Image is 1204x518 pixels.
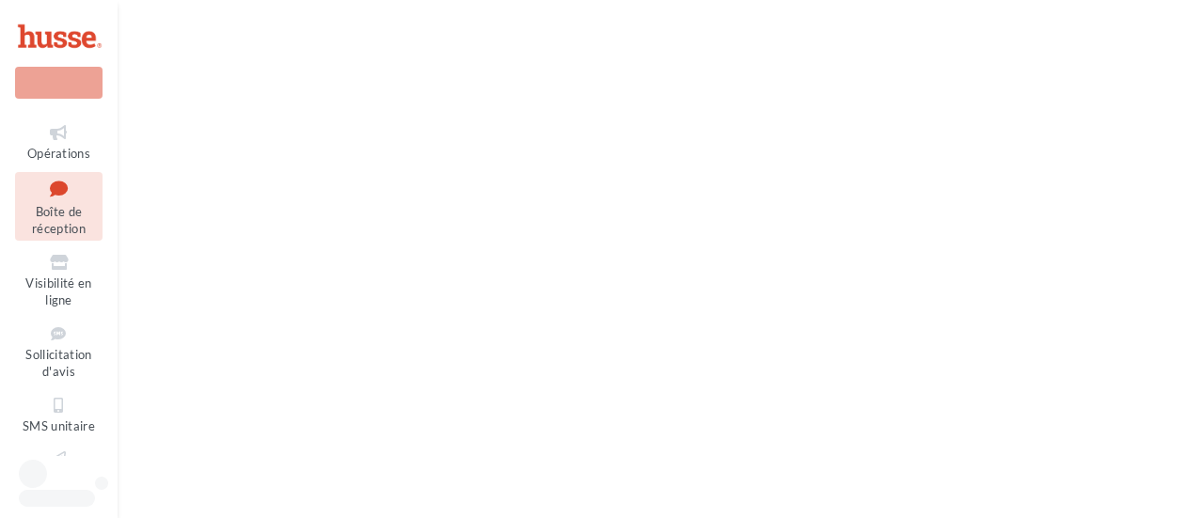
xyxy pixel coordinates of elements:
[15,320,103,384] a: Sollicitation d'avis
[15,172,103,241] a: Boîte de réception
[27,146,90,161] span: Opérations
[23,418,95,433] span: SMS unitaire
[32,204,86,237] span: Boîte de réception
[15,445,103,491] a: Campagnes
[15,67,103,99] div: Nouvelle campagne
[25,347,91,380] span: Sollicitation d'avis
[15,118,103,165] a: Opérations
[15,391,103,437] a: SMS unitaire
[15,248,103,312] a: Visibilité en ligne
[25,275,91,308] span: Visibilité en ligne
